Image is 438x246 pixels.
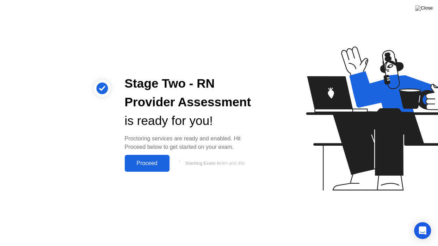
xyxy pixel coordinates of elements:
[221,160,245,166] span: 9m and 48s
[127,160,167,166] div: Proceed
[125,74,256,112] div: Stage Two - RN Provider Assessment
[125,112,256,130] div: is ready for you!
[173,157,256,170] button: Starting Exam in9m and 48s
[125,155,169,172] button: Proceed
[415,5,433,11] img: Close
[414,222,431,239] div: Open Intercom Messenger
[125,134,256,151] div: Proctoring services are ready and enabled. Hit Proceed below to get started on your exam.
